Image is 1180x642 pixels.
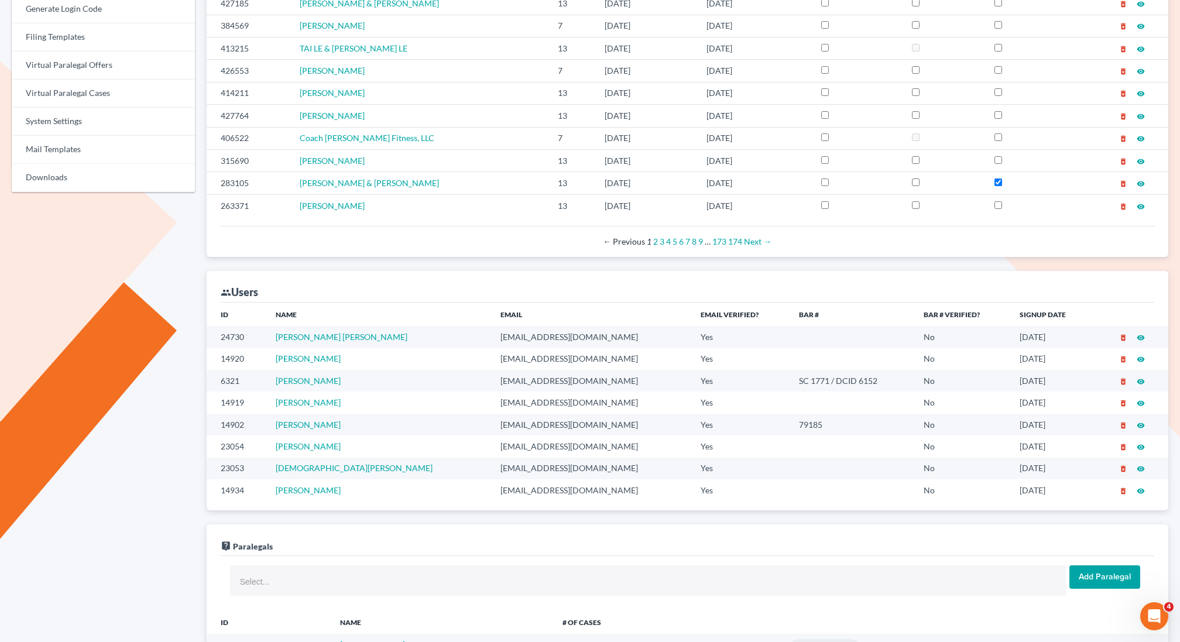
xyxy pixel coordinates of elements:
td: 13 [548,172,595,194]
a: Page 2 [653,236,658,246]
td: [DATE] [1010,414,1093,435]
a: [PERSON_NAME] [PERSON_NAME] [276,332,407,342]
td: Yes [691,435,790,457]
td: [EMAIL_ADDRESS][DOMAIN_NAME] [491,370,691,392]
td: Yes [691,458,790,479]
i: visibility [1137,67,1145,75]
i: visibility [1137,112,1145,121]
td: 427764 [207,105,291,127]
td: Yes [691,326,790,348]
td: 14919 [207,392,266,413]
th: Bar # Verified? [914,303,1010,326]
td: 315690 [207,149,291,171]
td: 13 [548,149,595,171]
a: visibility [1137,376,1145,386]
a: delete_forever [1119,66,1127,75]
td: SC 1771 / DCID 6152 [790,370,914,392]
th: Email [491,303,691,326]
td: 14902 [207,414,266,435]
td: [EMAIL_ADDRESS][DOMAIN_NAME] [491,414,691,435]
td: [DATE] [697,149,812,171]
i: delete_forever [1119,443,1127,451]
i: delete_forever [1119,334,1127,342]
a: Coach [PERSON_NAME] Fitness, LLC [300,133,434,143]
td: 23054 [207,435,266,457]
td: No [914,348,1010,370]
td: [DATE] [1010,435,1093,457]
td: 23053 [207,458,266,479]
td: 426553 [207,60,291,82]
i: live_help [221,541,231,551]
i: delete_forever [1119,67,1127,75]
td: [DATE] [595,82,698,104]
td: Yes [691,348,790,370]
a: Mail Templates [12,136,195,164]
th: Name [266,303,491,326]
a: Page 7 [685,236,690,246]
i: delete_forever [1119,465,1127,473]
span: [PERSON_NAME] [300,201,365,211]
a: Page 173 [712,236,726,246]
td: [DATE] [595,194,698,217]
i: delete_forever [1119,180,1127,188]
td: No [914,370,1010,392]
td: [DATE] [697,15,812,37]
a: visibility [1137,441,1145,451]
a: delete_forever [1119,111,1127,121]
i: delete_forever [1119,377,1127,386]
i: visibility [1137,157,1145,166]
a: [PERSON_NAME] [300,20,365,30]
i: visibility [1137,45,1145,53]
i: delete_forever [1119,355,1127,363]
td: 7 [548,60,595,82]
td: [DATE] [595,15,698,37]
i: delete_forever [1119,90,1127,98]
span: Previous page [603,236,645,246]
a: [PERSON_NAME] [300,111,365,121]
td: [DATE] [595,127,698,149]
input: Add Paralegal [1069,565,1140,589]
td: [DATE] [697,60,812,82]
a: [PERSON_NAME] [300,66,365,75]
td: 384569 [207,15,291,37]
td: [DATE] [1010,370,1093,392]
a: delete_forever [1119,353,1127,363]
td: 14934 [207,479,266,501]
i: visibility [1137,202,1145,211]
td: [DATE] [697,105,812,127]
td: 13 [548,105,595,127]
td: Yes [691,370,790,392]
a: Page 3 [660,236,664,246]
td: 13 [548,194,595,217]
a: delete_forever [1119,133,1127,143]
td: 7 [548,127,595,149]
a: [PERSON_NAME] & [PERSON_NAME] [300,178,439,188]
a: delete_forever [1119,420,1127,430]
a: [PERSON_NAME] [276,420,341,430]
a: delete_forever [1119,332,1127,342]
a: Next page [744,236,771,246]
td: [DATE] [697,37,812,59]
td: [DATE] [697,194,812,217]
i: delete_forever [1119,399,1127,407]
td: [DATE] [595,172,698,194]
i: delete_forever [1119,202,1127,211]
td: No [914,392,1010,413]
a: visibility [1137,178,1145,188]
a: visibility [1137,43,1145,53]
td: [EMAIL_ADDRESS][DOMAIN_NAME] [491,348,691,370]
td: Yes [691,414,790,435]
a: [PERSON_NAME] [300,156,365,166]
td: [DATE] [595,149,698,171]
td: 414211 [207,82,291,104]
td: 413215 [207,37,291,59]
a: Page 174 [728,236,742,246]
td: 79185 [790,414,914,435]
a: delete_forever [1119,156,1127,166]
a: [PERSON_NAME] [276,485,341,495]
a: Downloads [12,164,195,192]
th: ID [207,303,266,326]
i: delete_forever [1119,135,1127,143]
td: [EMAIL_ADDRESS][DOMAIN_NAME] [491,435,691,457]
